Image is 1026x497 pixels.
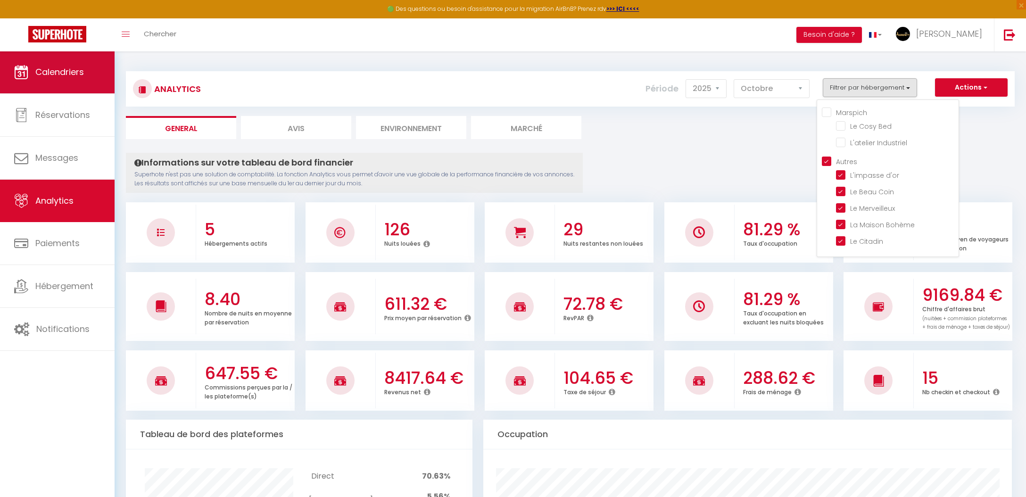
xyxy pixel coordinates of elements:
[850,187,894,197] span: Le Beau Coin
[796,27,862,43] button: Besoin d'aide ?
[823,78,917,97] button: Filtrer par hébergement
[205,238,267,248] p: Hébergements actifs
[922,285,1010,305] h3: 9169.84 €
[384,238,421,248] p: Nuits louées
[743,307,824,326] p: Taux d'occupation en excluant les nuits bloquées
[35,152,78,164] span: Messages
[483,420,1012,449] div: Occupation
[563,312,584,322] p: RevPAR
[645,78,678,99] label: Période
[35,195,74,207] span: Analytics
[889,18,994,51] a: ... [PERSON_NAME]
[384,386,421,396] p: Revenus net
[35,66,84,78] span: Calendriers
[205,290,292,309] h3: 8.40
[896,27,910,41] img: ...
[471,116,581,139] li: Marché
[743,368,831,388] h3: 288.62 €
[157,229,165,236] img: NO IMAGE
[134,170,574,188] p: Superhote n'est pas une solution de comptabilité. La fonction Analytics vous permet d'avoir une v...
[922,315,1010,331] span: (nuitées + commission plateformes + frais de ménage + taxes de séjour)
[743,386,792,396] p: Frais de ménage
[693,300,705,312] img: NO IMAGE
[205,364,292,383] h3: 647.55 €
[356,116,466,139] li: Environnement
[1004,29,1016,41] img: logout
[35,237,80,249] span: Paiements
[873,301,885,312] img: NO IMAGE
[205,307,292,326] p: Nombre de nuits en moyenne par réservation
[35,109,90,121] span: Réservations
[205,381,292,400] p: Commissions perçues par la / les plateforme(s)
[563,386,606,396] p: Taxe de séjour
[137,18,183,51] a: Chercher
[850,171,899,180] span: L'impasse d'or
[384,294,472,314] h3: 611.32 €
[563,238,643,248] p: Nuits restantes non louées
[922,386,990,396] p: Nb checkin et checkout
[309,468,372,485] td: Direct
[935,78,1008,97] button: Actions
[922,233,1009,252] p: Nombre moyen de voyageurs par réservation
[35,280,93,292] span: Hébergement
[384,220,472,240] h3: 126
[563,368,651,388] h3: 104.65 €
[922,215,1010,235] h3: 2.07
[126,116,236,139] li: General
[144,29,176,39] span: Chercher
[743,290,831,309] h3: 81.29 %
[126,420,472,449] div: Tableau de bord des plateformes
[205,220,292,240] h3: 5
[36,323,90,335] span: Notifications
[922,303,1010,331] p: Chiffre d'affaires brut
[743,220,831,240] h3: 81.29 %
[916,28,982,40] span: [PERSON_NAME]
[28,26,86,42] img: Super Booking
[134,157,574,168] h4: Informations sur votre tableau de bord financier
[422,471,450,481] span: 70.63%
[922,368,1010,388] h3: 15
[152,78,201,99] h3: Analytics
[563,220,651,240] h3: 29
[384,368,472,388] h3: 8417.64 €
[384,312,462,322] p: Prix moyen par réservation
[606,5,639,13] a: >>> ICI <<<<
[743,238,797,248] p: Taux d'occupation
[241,116,351,139] li: Avis
[563,294,651,314] h3: 72.78 €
